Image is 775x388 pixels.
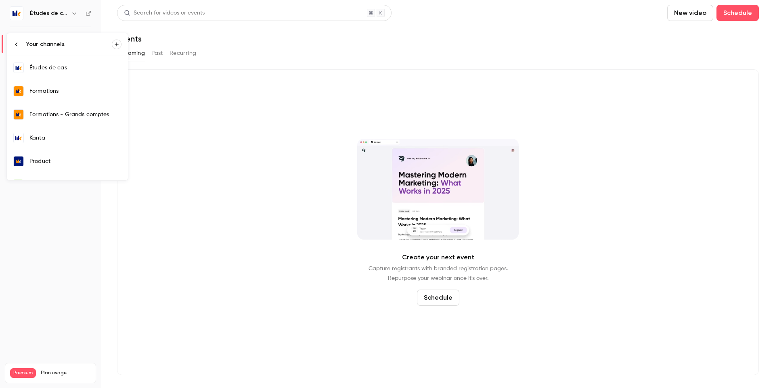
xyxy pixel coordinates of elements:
[14,63,23,73] img: Études de cas
[14,110,23,119] img: Formations - Grands comptes
[14,133,23,143] img: Kanta
[29,87,121,95] div: Formations
[29,111,121,119] div: Formations - Grands comptes
[29,64,121,72] div: Études de cas
[29,157,121,165] div: Product
[26,40,112,48] div: Your channels
[14,86,23,96] img: Formations
[29,134,121,142] div: Kanta
[14,156,23,166] img: Product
